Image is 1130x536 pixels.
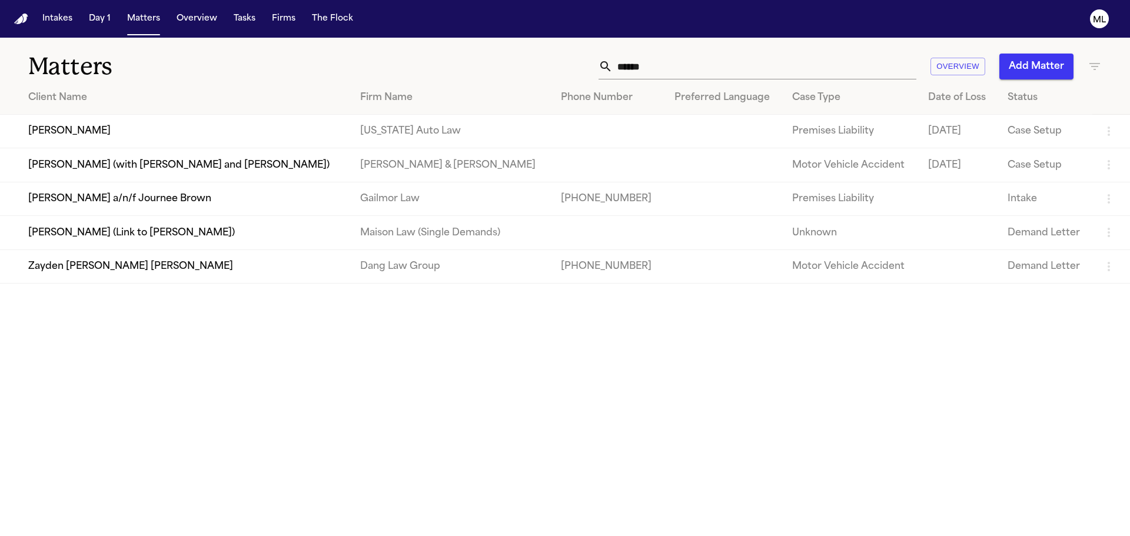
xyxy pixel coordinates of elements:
button: Intakes [38,8,77,29]
button: Add Matter [999,54,1073,79]
td: [PHONE_NUMBER] [551,182,664,215]
div: Firm Name [360,91,542,105]
td: [DATE] [919,148,998,182]
td: Demand Letter [998,216,1092,249]
td: [PHONE_NUMBER] [551,249,664,283]
td: Intake [998,182,1092,215]
td: Case Setup [998,148,1092,182]
div: Case Type [792,91,909,105]
h1: Matters [28,52,341,81]
button: Tasks [229,8,260,29]
img: Finch Logo [14,14,28,25]
td: Demand Letter [998,249,1092,283]
td: Motor Vehicle Accident [783,148,919,182]
td: [US_STATE] Auto Law [351,115,551,148]
td: Unknown [783,216,919,249]
div: Status [1008,91,1083,105]
button: Overview [930,58,985,76]
td: [DATE] [919,115,998,148]
div: Preferred Language [674,91,774,105]
a: Home [14,14,28,25]
td: Gailmor Law [351,182,551,215]
button: Firms [267,8,300,29]
button: Overview [172,8,222,29]
div: Phone Number [561,91,655,105]
td: Motor Vehicle Accident [783,249,919,283]
td: Dang Law Group [351,249,551,283]
td: Premises Liability [783,182,919,215]
button: Day 1 [84,8,115,29]
button: Matters [122,8,165,29]
button: The Flock [307,8,358,29]
div: Date of Loss [928,91,988,105]
div: Client Name [28,91,341,105]
td: [PERSON_NAME] & [PERSON_NAME] [351,148,551,182]
td: Premises Liability [783,115,919,148]
td: Maison Law (Single Demands) [351,216,551,249]
td: Case Setup [998,115,1092,148]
